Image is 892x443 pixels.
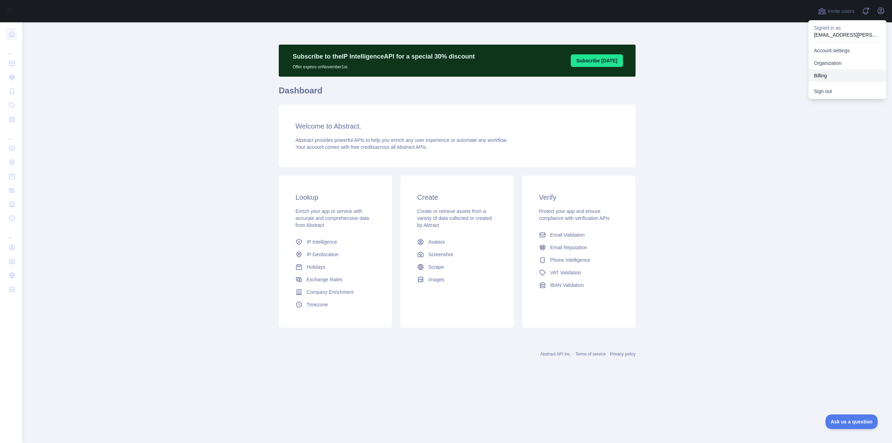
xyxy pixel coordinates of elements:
span: IBAN Validation [550,282,584,289]
span: Enrich your app or service with accurate and comprehensive data from Abstract [295,208,369,228]
a: VAT Validation [536,266,622,279]
a: Terms of service [575,352,606,357]
a: IBAN Validation [536,279,622,291]
button: Billing [808,69,886,82]
button: Invite users [816,6,856,17]
iframe: Toggle Customer Support [825,414,878,429]
h3: Lookup [295,192,375,202]
h3: Create [417,192,497,202]
span: Email Reputation [550,244,587,251]
a: Scrape [414,261,500,273]
span: Avatars [428,238,445,245]
span: Company Enrichment [307,289,354,296]
button: Subscribe [DATE] [571,54,623,67]
span: Timezone [307,301,328,308]
span: free credits [351,144,375,150]
a: Screenshot [414,248,500,261]
div: ... [6,226,17,240]
h3: Verify [539,192,619,202]
a: IP Intelligence [293,236,378,248]
span: Scrape [428,263,444,270]
a: Company Enrichment [293,286,378,298]
a: Avatars [414,236,500,248]
a: Organization [808,57,886,69]
a: Holidays [293,261,378,273]
a: Account settings [808,44,886,57]
span: Invite users [828,7,854,15]
p: Offer expires on November 1st. [293,61,475,70]
a: Timezone [293,298,378,311]
span: Create or retrieve assets from a variety of data collected or created by Abtract [417,208,492,228]
span: Exchange Rates [307,276,343,283]
span: IP Intelligence [307,238,337,245]
p: Subscribe to the IP Intelligence API for a special 30 % discount [293,52,475,61]
span: Holidays [307,263,325,270]
span: Screenshot [428,251,453,258]
a: Email Validation [536,229,622,241]
h1: Dashboard [279,85,636,102]
div: ... [6,127,17,141]
span: Email Validation [550,231,585,238]
p: [EMAIL_ADDRESS][PERSON_NAME][DOMAIN_NAME] [814,31,881,38]
a: Exchange Rates [293,273,378,286]
span: Images [428,276,444,283]
span: Abstract provides powerful APIs to help you enrich any user experience or automate any workflow. [295,137,508,143]
a: Privacy policy [610,352,636,357]
p: Signed in as [814,24,881,31]
span: Your account comes with across all Abstract APIs. [295,144,427,150]
span: Phone Intelligence [550,257,590,263]
a: Email Reputation [536,241,622,254]
h3: Welcome to Abstract. [295,121,619,131]
span: Protect your app and ensure compliance with verification APIs [539,208,610,221]
a: Abstract API Inc. [540,352,571,357]
a: Phone Intelligence [536,254,622,266]
a: IP Geolocation [293,248,378,261]
a: Images [414,273,500,286]
span: VAT Validation [550,269,581,276]
button: Sign out [808,85,886,98]
span: IP Geolocation [307,251,339,258]
div: ... [6,42,17,56]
